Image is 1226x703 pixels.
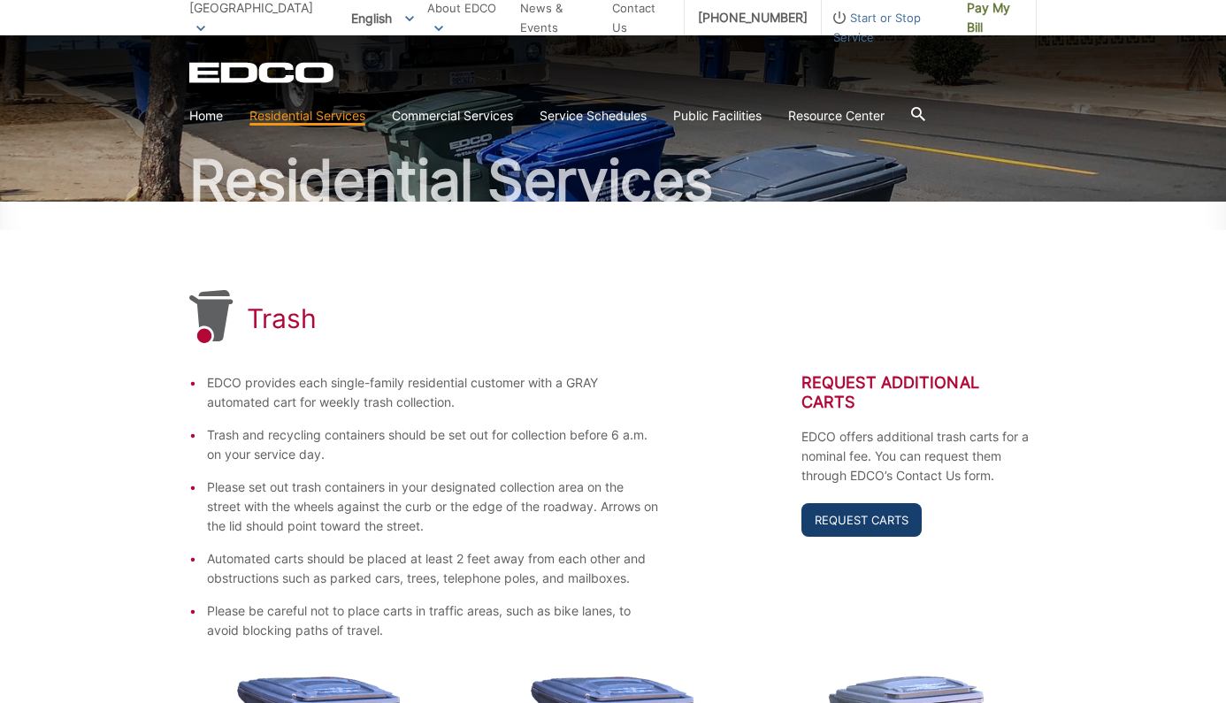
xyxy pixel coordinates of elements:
[249,106,365,126] a: Residential Services
[540,106,647,126] a: Service Schedules
[207,478,660,536] li: Please set out trash containers in your designated collection area on the street with the wheels ...
[788,106,885,126] a: Resource Center
[189,106,223,126] a: Home
[392,106,513,126] a: Commercial Services
[801,503,922,537] a: Request Carts
[673,106,762,126] a: Public Facilities
[801,427,1037,485] p: EDCO offers additional trash carts for a nominal fee. You can request them through EDCO’s Contact...
[207,601,660,640] li: Please be careful not to place carts in traffic areas, such as bike lanes, to avoid blocking path...
[207,425,660,464] li: Trash and recycling containers should be set out for collection before 6 a.m. on your service day.
[338,4,427,33] span: English
[247,302,317,334] h1: Trash
[207,373,660,412] li: EDCO provides each single-family residential customer with a GRAY automated cart for weekly trash...
[189,152,1037,209] h2: Residential Services
[189,62,336,83] a: EDCD logo. Return to the homepage.
[801,373,1037,412] h2: Request Additional Carts
[207,549,660,588] li: Automated carts should be placed at least 2 feet away from each other and obstructions such as pa...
